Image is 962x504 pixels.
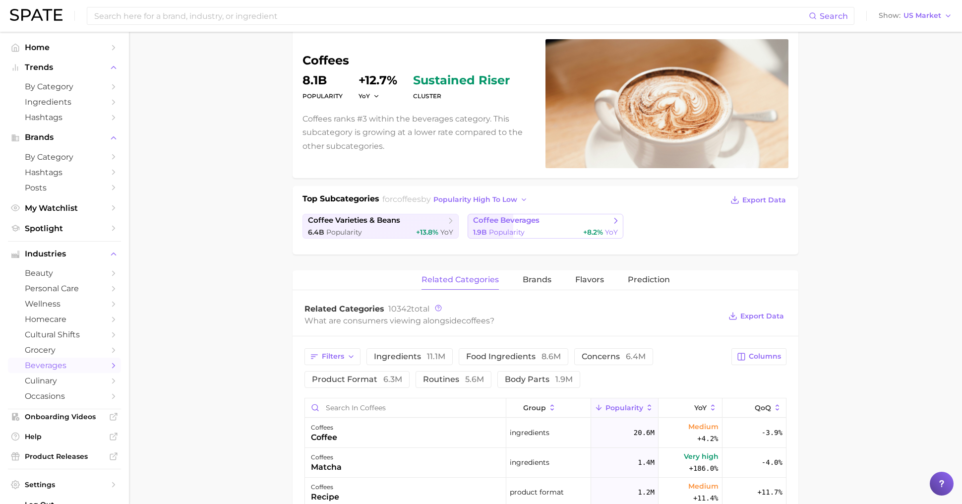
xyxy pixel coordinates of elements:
[416,228,438,237] span: +13.8%
[302,74,343,86] dd: 8.1b
[755,404,771,412] span: QoQ
[8,409,121,424] a: Onboarding Videos
[359,74,397,86] dd: +12.7%
[25,315,104,324] span: homecare
[374,353,445,361] span: ingredients
[8,327,121,342] a: cultural shifts
[25,284,104,293] span: personal care
[305,398,506,417] input: Search in coffees
[8,281,121,296] a: personal care
[582,353,646,361] span: concerns
[388,304,429,314] span: total
[659,398,722,418] button: YoY
[322,352,344,361] span: Filters
[25,330,104,339] span: cultural shifts
[25,361,104,370] span: beverages
[879,13,901,18] span: Show
[25,224,104,233] span: Spotlight
[510,456,549,468] span: ingredients
[689,462,718,474] span: +186.0%
[25,113,104,122] span: Hashtags
[634,427,655,439] span: 20.6m
[304,304,384,314] span: Related Categories
[506,398,591,418] button: group
[8,79,121,94] a: by Category
[25,250,104,258] span: Industries
[423,376,484,383] span: routines
[383,375,402,384] span: 6.3m
[311,481,339,493] div: coffees
[302,55,534,66] h1: coffees
[25,82,104,91] span: by Category
[466,353,561,361] span: food ingredients
[8,358,121,373] a: beverages
[413,90,510,102] dt: cluster
[311,461,342,473] div: matcha
[762,456,782,468] span: -4.0%
[421,275,499,284] span: related categories
[820,11,848,21] span: Search
[8,312,121,327] a: homecare
[311,451,342,463] div: coffees
[359,92,370,100] span: YoY
[575,275,604,284] span: Flavors
[688,480,719,492] span: Medium
[308,228,324,237] span: 6.4b
[728,193,788,207] button: Export Data
[740,312,784,320] span: Export Data
[8,40,121,55] a: Home
[427,352,445,361] span: 11.1m
[8,200,121,216] a: My Watchlist
[757,486,782,498] span: +11.7%
[638,456,655,468] span: 1.4m
[489,228,525,237] span: Popularity
[413,74,510,86] span: sustained riser
[8,373,121,388] a: culinary
[742,196,786,204] span: Export Data
[8,388,121,404] a: occasions
[8,265,121,281] a: beauty
[302,112,534,153] p: Coffees ranks #3 within the beverages category. This subcategory is growing at a lower rate compa...
[25,152,104,162] span: by Category
[10,9,62,21] img: SPATE
[749,352,781,361] span: Columns
[591,398,659,418] button: Popularity
[326,228,362,237] span: Popularity
[25,63,104,72] span: Trends
[25,268,104,278] span: beauty
[25,183,104,192] span: Posts
[8,247,121,261] button: Industries
[541,352,561,361] span: 8.6m
[311,491,339,503] div: recipe
[8,477,121,492] a: Settings
[393,194,421,204] span: coffees
[8,296,121,312] a: wellness
[311,422,337,434] div: coffees
[302,90,343,102] dt: Popularity
[523,404,546,412] span: group
[440,228,453,237] span: YoY
[8,130,121,145] button: Brands
[605,404,643,412] span: Popularity
[25,299,104,309] span: wellness
[583,228,603,237] span: +8.2%
[388,304,411,314] span: 10342
[25,168,104,177] span: Hashtags
[605,228,618,237] span: YoY
[431,193,531,206] button: popularity high to low
[555,375,573,384] span: 1.9m
[8,342,121,358] a: grocery
[688,421,719,433] span: Medium
[302,214,459,239] a: coffee varieties & beans6.4b Popularity+13.8% YoY
[8,110,121,125] a: Hashtags
[693,492,719,504] span: +11.4%
[25,376,104,385] span: culinary
[312,376,402,383] span: product format
[8,149,121,165] a: by Category
[505,376,573,383] span: body parts
[305,418,786,448] button: coffeescoffeeingredients20.6mMedium+4.2%-3.9%
[473,228,487,237] span: 1.9b
[462,316,490,325] span: coffees
[304,348,361,365] button: Filters
[8,60,121,75] button: Trends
